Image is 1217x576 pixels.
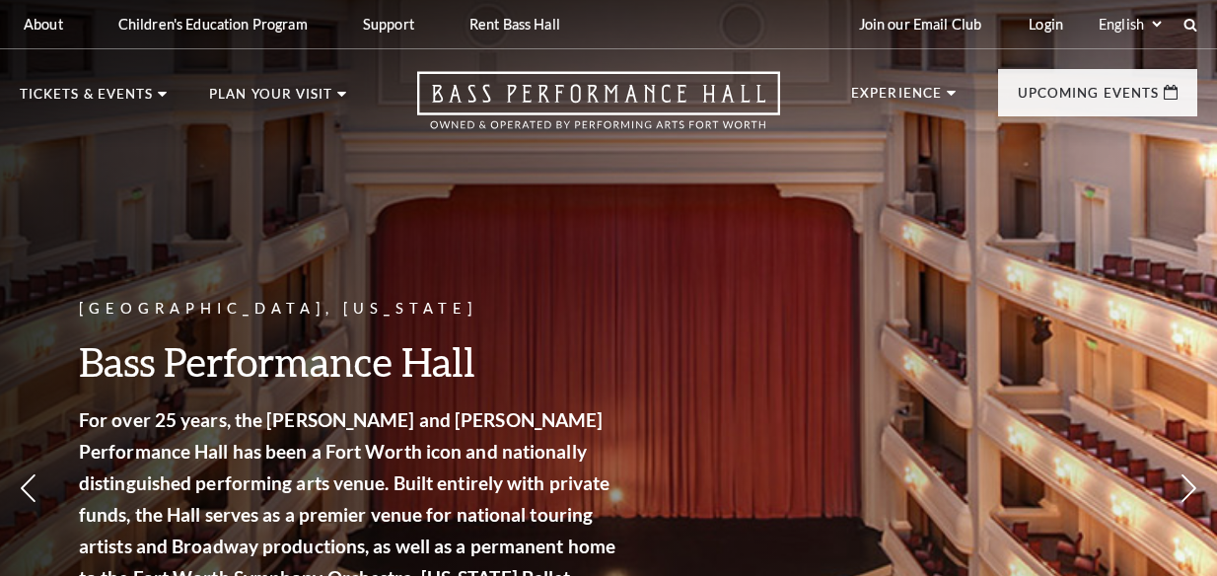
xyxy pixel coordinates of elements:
[469,16,560,33] p: Rent Bass Hall
[209,88,332,111] p: Plan Your Visit
[118,16,308,33] p: Children's Education Program
[851,87,942,110] p: Experience
[1095,15,1165,34] select: Select:
[24,16,63,33] p: About
[20,88,153,111] p: Tickets & Events
[79,297,621,322] p: [GEOGRAPHIC_DATA], [US_STATE]
[363,16,414,33] p: Support
[79,336,621,387] h3: Bass Performance Hall
[1018,87,1159,110] p: Upcoming Events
